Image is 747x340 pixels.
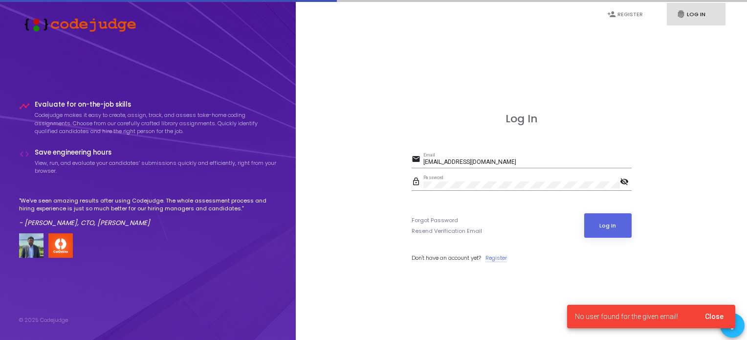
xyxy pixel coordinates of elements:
[19,197,277,213] p: "We've seen amazing results after using Codejudge. The whole assessment process and hiring experi...
[667,3,725,26] a: fingerprintLog In
[697,308,731,325] button: Close
[412,177,423,188] mat-icon: lock_outline
[19,233,44,258] img: user image
[412,154,423,166] mat-icon: email
[584,213,632,238] button: Log In
[35,101,277,109] h4: Evaluate for on-the-job skills
[423,159,632,166] input: Email
[19,101,30,112] i: timeline
[412,254,481,262] span: Don't have an account yet?
[35,159,277,175] p: View, run, and evaluate your candidates’ submissions quickly and efficiently, right from your bro...
[485,254,507,262] a: Register
[19,316,68,324] div: © 2025 Codejudge
[412,216,458,225] a: Forgot Password
[19,149,30,159] i: code
[575,312,678,321] span: No user found for the given email!
[677,10,685,19] i: fingerprint
[35,111,277,136] p: Codejudge makes it easy to create, assign, track, and assess take-home coding assignments. Choose...
[705,313,724,320] span: Close
[607,10,616,19] i: person_add
[412,227,482,235] a: Resend Verification Email
[19,218,150,227] em: - [PERSON_NAME], CTO, [PERSON_NAME]
[620,177,632,188] mat-icon: visibility_off
[597,3,656,26] a: person_addRegister
[412,113,632,125] h3: Log In
[35,149,277,157] h4: Save engineering hours
[48,233,73,258] img: company-logo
